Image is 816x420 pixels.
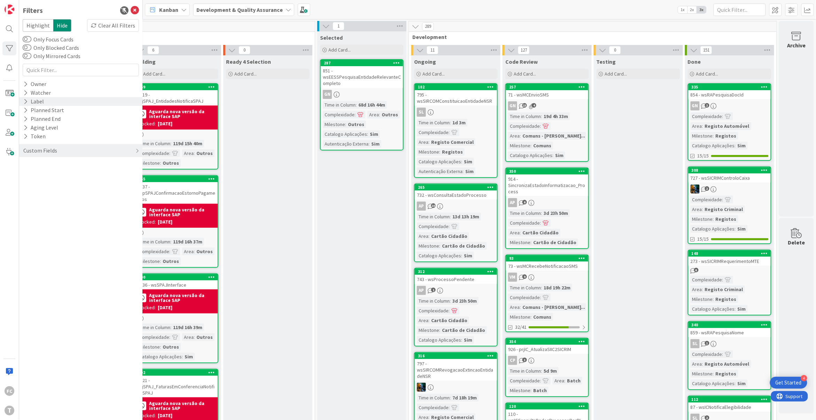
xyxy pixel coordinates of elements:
[508,219,540,227] div: Complexidade
[698,235,709,243] span: 15/15
[691,205,702,213] div: Area
[23,44,31,51] button: Only Blocked Cards
[691,142,735,149] div: Catalogo Aplicações
[506,84,588,99] div: 25771 - wsMCEnvioSMS
[135,176,218,204] div: 3651137 - sapSPAJConfirmacaoEstornoPagamentos
[609,46,621,54] span: 0
[508,101,517,110] div: GN
[417,223,449,230] div: Complexidade
[417,168,463,175] div: Autenticação Externa
[450,297,451,305] span: :
[135,370,218,397] div: 3921521 - prjSPAJ_FaturasEmConferenciaNotificaSPAJ
[138,159,160,167] div: Milestone
[15,1,32,9] span: Support
[356,101,357,109] span: :
[801,375,807,381] div: 4
[552,151,553,159] span: :
[689,167,771,173] div: 308
[736,225,748,233] div: Sim
[417,297,450,305] div: Time in Column
[418,269,497,274] div: 312
[323,120,345,128] div: Milestone
[689,84,771,90] div: 335
[697,6,706,13] span: 3x
[422,22,434,31] span: 289
[506,339,588,354] div: 354926 - prjIC_AtualizaSIIC2SICRIM
[689,322,771,337] div: 340859 - wsRAPesquisaNome
[462,158,474,165] div: Sim
[323,140,368,148] div: Autenticação Externa
[508,151,552,159] div: Catalogo Aplicações
[159,6,178,14] span: Kanban
[23,106,65,115] div: Planned Start
[138,304,156,311] div: Blocked:
[357,101,387,109] div: 68d 16h 44m
[195,149,215,157] div: Outros
[514,71,536,77] span: Add Card...
[702,286,703,293] span: :
[367,130,368,138] span: :
[691,295,713,303] div: Milestone
[418,185,497,190] div: 265
[689,185,771,194] div: JC
[417,202,426,211] div: AP
[149,207,216,217] b: Aguarda nova versão da interface SAP
[431,203,436,208] span: 10
[691,286,702,293] div: Area
[169,149,170,157] span: :
[542,209,570,217] div: 3d 23h 50m
[138,218,156,226] div: Blocked:
[431,288,436,292] span: 1
[171,140,204,147] div: 119d 15h 40m
[714,295,738,303] div: Registos
[541,112,542,120] span: :
[324,61,403,65] div: 287
[689,250,771,257] div: 148
[689,396,771,403] div: 112
[23,53,31,60] button: Only Mirrored Cards
[23,97,45,106] div: Label
[135,84,218,90] div: 369
[158,218,172,226] div: [DATE]
[5,5,14,14] img: Visit kanbanzone.com
[506,168,588,174] div: 350
[508,239,530,246] div: Milestone
[23,80,47,88] div: Owner
[368,140,370,148] span: :
[417,232,428,240] div: Area
[138,149,169,157] div: Complexidade
[417,286,426,295] div: AP
[509,85,588,90] div: 257
[689,101,771,110] div: GN
[415,184,497,200] div: 265732 - wsConsultaEstadoProcesso
[323,130,367,138] div: Catalogo Aplicações
[415,190,497,200] div: 732 - wsConsultaEstadoProcesso
[540,294,541,301] span: :
[520,303,521,311] span: :
[540,219,541,227] span: :
[23,35,73,44] label: Only Focus Cards
[417,119,450,126] div: Time in Column
[414,58,436,65] span: Ongoing
[429,232,469,240] div: Cartão Cidadão
[323,101,356,109] div: Time in Column
[417,158,461,165] div: Catalogo Aplicações
[735,225,736,233] span: :
[508,229,520,236] div: Area
[194,248,195,255] span: :
[696,71,718,77] span: Add Card...
[509,169,588,174] div: 350
[415,269,497,284] div: 312743 - wsProcessoPendente
[138,238,170,246] div: Time in Column
[705,186,709,191] span: 2
[691,132,713,140] div: Milestone
[23,115,61,123] div: Planned End
[415,383,497,392] div: JC
[506,174,588,196] div: 914 - SincronizaEstadoInformatizacao_Process
[506,255,588,262] div: 93
[689,322,771,328] div: 340
[417,138,428,146] div: Area
[415,184,497,190] div: 265
[370,140,381,148] div: Sim
[415,353,497,359] div: 316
